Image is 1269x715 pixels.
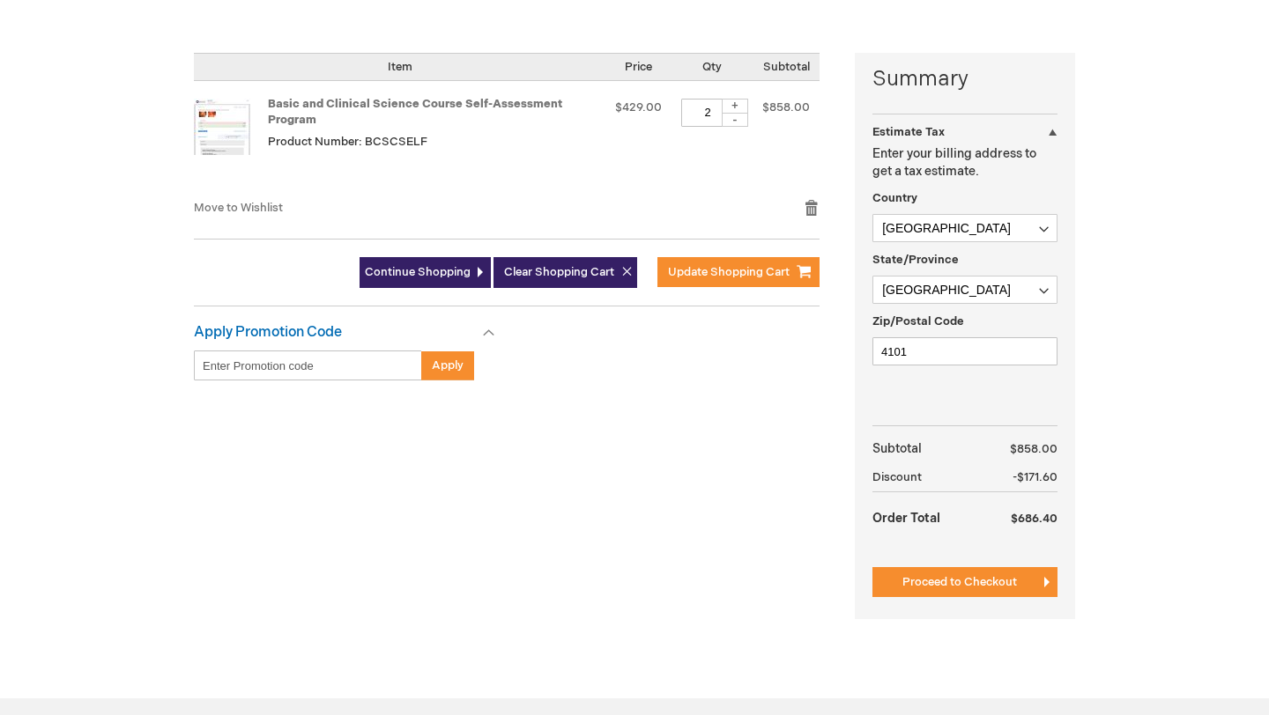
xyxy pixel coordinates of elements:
[625,60,652,74] span: Price
[194,99,250,155] img: Basic and Clinical Science Course Self-Assessment Program
[681,99,734,127] input: Qty
[872,125,945,139] strong: Estimate Tax
[702,60,722,74] span: Qty
[872,64,1057,94] strong: Summary
[615,100,662,114] span: $429.00
[872,145,1057,181] p: Enter your billing address to get a tax estimate.
[194,324,342,341] strong: Apply Promotion Code
[1013,470,1057,484] span: -$171.60
[421,350,474,380] button: Apply
[1010,442,1057,456] span: $858.00
[194,201,283,215] a: Move to Wishlist
[365,265,471,279] span: Continue Shopping
[668,265,790,279] span: Update Shopping Cart
[657,257,820,287] button: Update Shopping Cart
[388,60,412,74] span: Item
[1011,512,1057,526] span: $686.40
[872,567,1057,597] button: Proceed to Checkout
[194,99,268,181] a: Basic and Clinical Science Course Self-Assessment Program
[722,99,748,114] div: +
[722,113,748,127] div: -
[360,257,491,288] a: Continue Shopping
[504,265,614,279] span: Clear Shopping Cart
[268,135,427,149] span: Product Number: BCSCSELF
[872,314,964,328] span: Zip/Postal Code
[432,358,464,372] span: Apply
[872,253,959,267] span: State/Province
[194,350,422,380] input: Enter Promotion code
[902,575,1017,589] span: Proceed to Checkout
[763,60,810,74] span: Subtotal
[872,502,940,533] strong: Order Total
[872,191,917,205] span: Country
[872,435,976,463] th: Subtotal
[872,470,922,484] span: Discount
[268,97,562,128] a: Basic and Clinical Science Course Self-Assessment Program
[762,100,810,114] span: $858.00
[493,257,637,288] button: Clear Shopping Cart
